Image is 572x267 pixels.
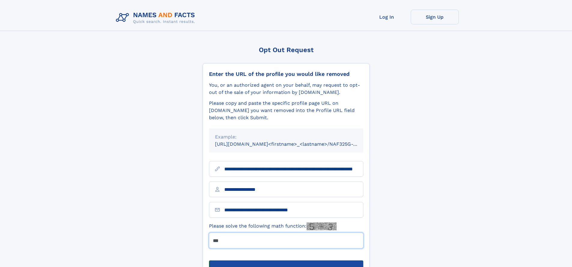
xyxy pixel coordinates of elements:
div: You, or an authorized agent on your behalf, may request to opt-out of the sale of your informatio... [209,82,363,96]
a: Sign Up [411,10,459,24]
small: [URL][DOMAIN_NAME]<firstname>_<lastname>/NAF325G-xxxxxxxx [215,141,375,147]
a: Log In [363,10,411,24]
label: Please solve the following math function: [209,222,337,230]
div: Enter the URL of the profile you would like removed [209,71,363,77]
div: Please copy and paste the specific profile page URL on [DOMAIN_NAME] you want removed into the Pr... [209,100,363,121]
div: Example: [215,133,357,141]
img: Logo Names and Facts [113,10,200,26]
div: Opt Out Request [203,46,370,54]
